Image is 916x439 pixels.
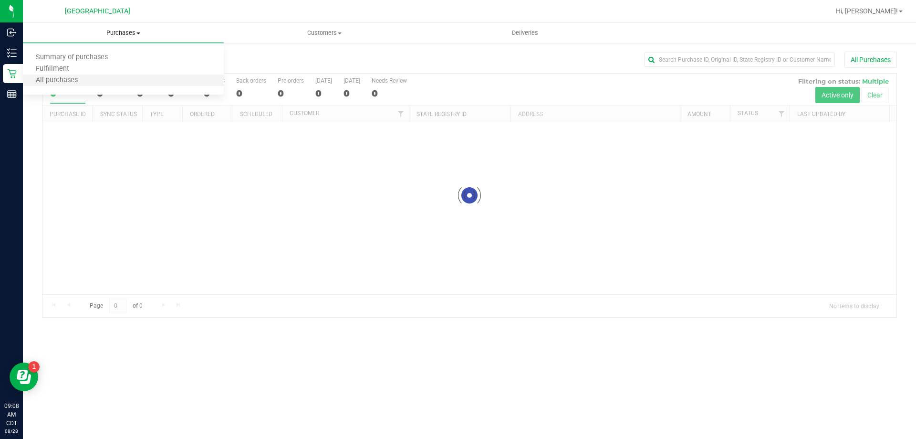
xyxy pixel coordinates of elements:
iframe: Resource center [10,363,38,391]
p: 08/28 [4,428,19,435]
inline-svg: Inbound [7,28,17,37]
p: 09:08 AM CDT [4,402,19,428]
span: All purchases [23,76,91,85]
input: Search Purchase ID, Original ID, State Registry ID or Customer Name... [644,53,835,67]
button: All Purchases [844,52,897,68]
inline-svg: Retail [7,69,17,78]
iframe: Resource center unread badge [28,361,40,373]
span: Summary of purchases [23,54,121,62]
a: Deliveries [425,23,625,43]
span: Fulfillment [23,65,82,73]
inline-svg: Reports [7,89,17,99]
a: Purchases Summary of purchases Fulfillment All purchases [23,23,224,43]
span: Customers [224,29,424,37]
span: Hi, [PERSON_NAME]! [836,7,898,15]
a: Customers [224,23,425,43]
inline-svg: Inventory [7,48,17,58]
span: Purchases [23,29,224,37]
span: Deliveries [499,29,551,37]
span: [GEOGRAPHIC_DATA] [65,7,130,15]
